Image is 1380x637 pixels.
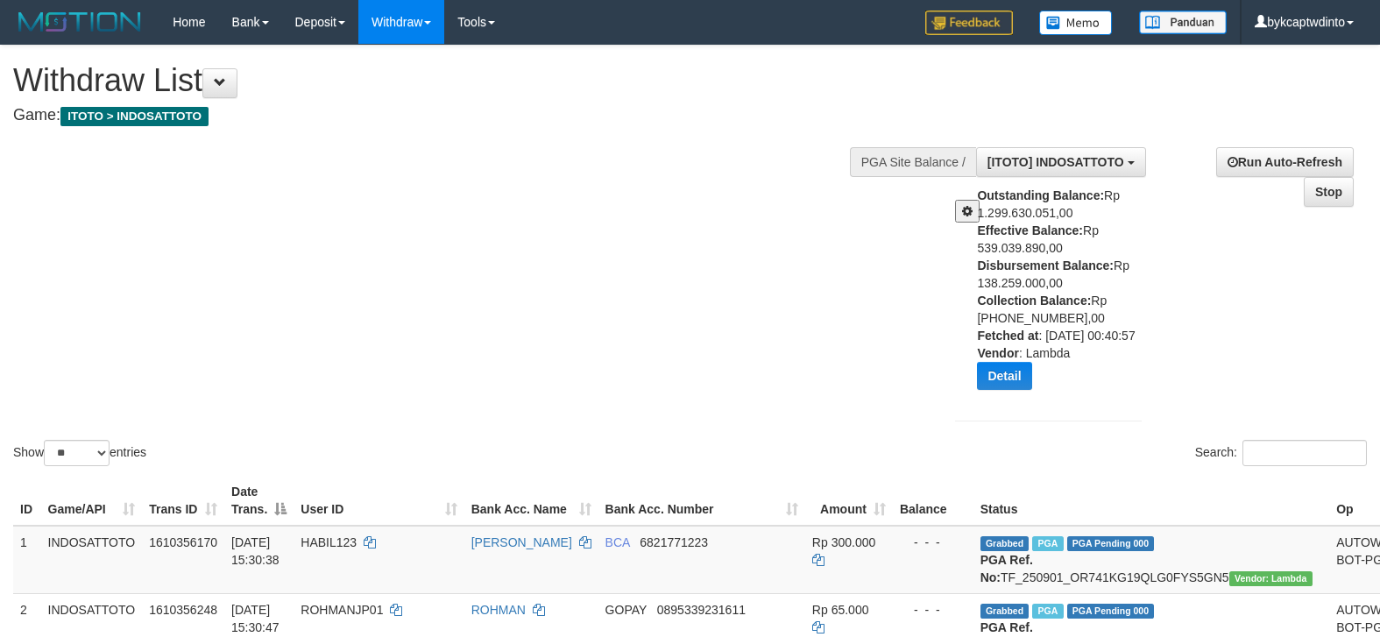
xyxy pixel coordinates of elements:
td: 1 [13,526,41,594]
h1: Withdraw List [13,63,902,98]
span: [ITOTO] INDOSATTOTO [987,155,1124,169]
b: PGA Ref. No: [980,553,1033,584]
th: Game/API: activate to sort column ascending [41,476,143,526]
span: HABIL123 [301,535,357,549]
span: Copy 0895339231611 to clipboard [657,603,746,617]
img: Feedback.jpg [925,11,1013,35]
span: ROHMANJP01 [301,603,383,617]
img: panduan.png [1139,11,1227,34]
a: Run Auto-Refresh [1216,147,1354,177]
td: INDOSATTOTO [41,526,143,594]
th: ID [13,476,41,526]
a: Stop [1304,177,1354,207]
th: Status [973,476,1330,526]
td: TF_250901_OR741KG19QLG0FYS5GN5 [973,526,1330,594]
span: GOPAY [605,603,647,617]
label: Show entries [13,440,146,466]
b: Vendor [977,346,1018,360]
b: Disbursement Balance: [977,258,1114,272]
span: Rp 300.000 [812,535,875,549]
span: PGA Pending [1067,536,1155,551]
input: Search: [1242,440,1367,466]
th: Balance [893,476,973,526]
b: Effective Balance: [977,223,1083,237]
span: Vendor URL: https://order7.1velocity.biz [1229,571,1313,586]
th: Trans ID: activate to sort column ascending [142,476,224,526]
span: [DATE] 15:30:47 [231,603,280,634]
a: ROHMAN [471,603,526,617]
span: Rp 65.000 [812,603,869,617]
span: Marked by bykanggota1 [1032,536,1063,551]
span: [DATE] 15:30:38 [231,535,280,567]
span: 1610356248 [149,603,217,617]
b: Fetched at [977,329,1038,343]
span: BCA [605,535,630,549]
label: Search: [1195,440,1367,466]
b: Outstanding Balance: [977,188,1104,202]
h4: Game: [13,107,902,124]
th: Bank Acc. Name: activate to sort column ascending [464,476,598,526]
th: User ID: activate to sort column ascending [294,476,464,526]
div: Rp 1.299.630.051,00 Rp 539.039.890,00 Rp 138.259.000,00 Rp [PHONE_NUMBER],00 : [DATE] 00:40:57 : ... [977,187,1154,403]
select: Showentries [44,440,110,466]
div: - - - [900,601,966,619]
th: Date Trans.: activate to sort column descending [224,476,294,526]
span: 1610356170 [149,535,217,549]
a: [PERSON_NAME] [471,535,572,549]
button: [ITOTO] INDOSATTOTO [976,147,1146,177]
div: - - - [900,534,966,551]
img: MOTION_logo.png [13,9,146,35]
span: Grabbed [980,536,1030,551]
button: Detail [977,362,1031,390]
span: Grabbed [980,604,1030,619]
b: Collection Balance: [977,294,1091,308]
span: ITOTO > INDOSATTOTO [60,107,209,126]
span: Copy 6821771223 to clipboard [640,535,708,549]
span: Marked by bykanggota1 [1032,604,1063,619]
div: PGA Site Balance / [850,147,976,177]
th: Bank Acc. Number: activate to sort column ascending [598,476,805,526]
img: Button%20Memo.svg [1039,11,1113,35]
span: PGA Pending [1067,604,1155,619]
th: Amount: activate to sort column ascending [805,476,893,526]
